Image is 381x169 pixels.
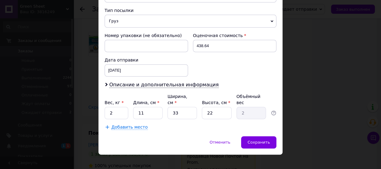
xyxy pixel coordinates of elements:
span: Груз [105,15,276,28]
span: Описание и дополнительная информация [109,82,219,88]
div: Объёмный вес [237,93,266,106]
div: Дата отправки [105,57,188,63]
span: Сохранить [248,140,270,145]
span: Отменить [210,140,230,145]
label: Высота, см [202,100,230,105]
div: Номер упаковки (не обязательно) [105,32,188,39]
div: Оценочная стоимость [193,32,276,39]
label: Длина, см [133,100,159,105]
span: Добавить место [111,125,148,130]
label: Ширина, см [167,94,187,105]
label: Вес, кг [105,100,124,105]
span: Тип посылки [105,8,133,13]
